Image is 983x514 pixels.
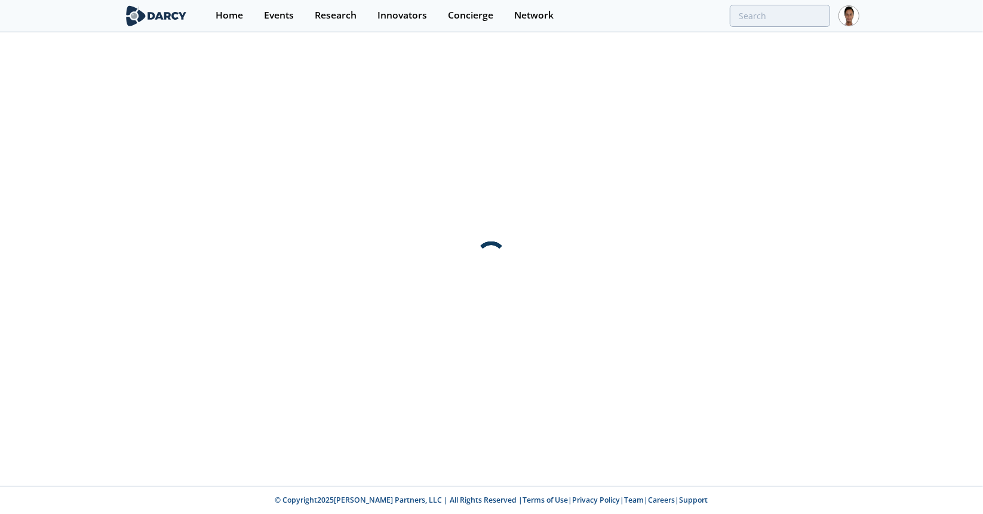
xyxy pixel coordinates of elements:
a: Team [625,495,644,505]
img: logo-wide.svg [124,5,189,26]
input: Advanced Search [730,5,830,27]
div: Home [216,11,243,20]
div: Concierge [448,11,493,20]
div: Network [514,11,554,20]
a: Support [680,495,708,505]
a: Careers [649,495,675,505]
div: Innovators [377,11,427,20]
img: Profile [838,5,859,26]
div: Research [315,11,357,20]
a: Privacy Policy [573,495,620,505]
a: Terms of Use [523,495,569,505]
p: © Copyright 2025 [PERSON_NAME] Partners, LLC | All Rights Reserved | | | | | [50,495,933,506]
div: Events [264,11,294,20]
